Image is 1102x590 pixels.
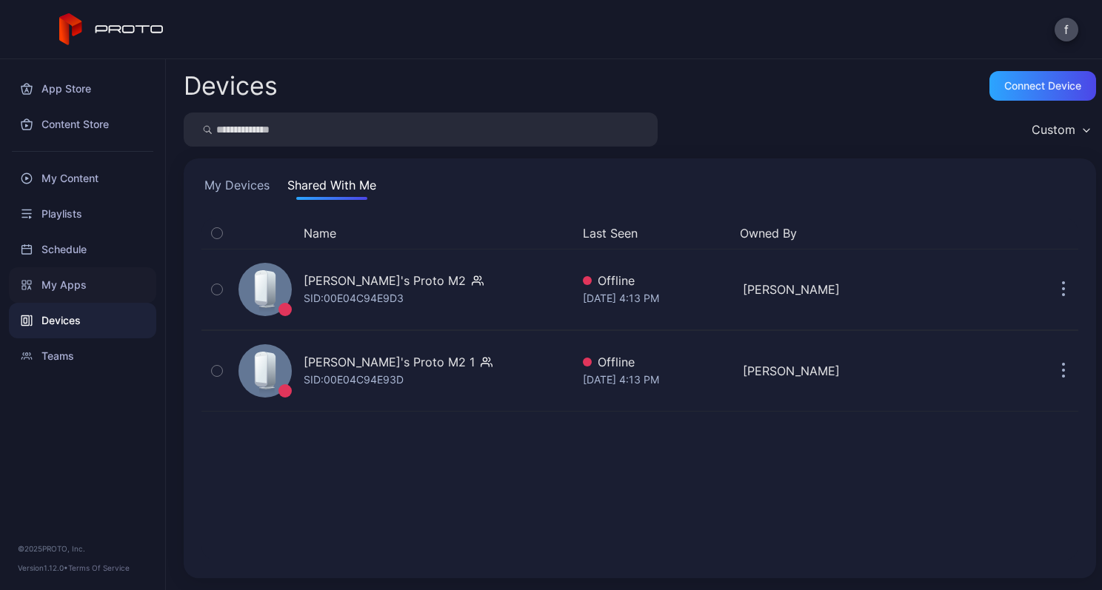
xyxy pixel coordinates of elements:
[583,224,729,242] button: Last Seen
[1055,18,1078,41] button: f
[304,371,404,389] div: SID: 00E04C94E93D
[9,196,156,232] a: Playlists
[304,224,336,242] button: Name
[9,267,156,303] a: My Apps
[989,71,1096,101] button: Connect device
[740,224,886,242] button: Owned By
[583,353,732,371] div: Offline
[18,543,147,554] div: © 2025 PROTO, Inc.
[9,71,156,107] a: App Store
[1004,80,1081,92] div: Connect device
[743,362,892,380] div: [PERSON_NAME]
[583,289,732,307] div: [DATE] 4:13 PM
[583,371,732,389] div: [DATE] 4:13 PM
[9,303,156,338] a: Devices
[184,73,278,99] h2: Devices
[9,107,156,142] a: Content Store
[304,272,466,289] div: [PERSON_NAME]'s Proto M2
[583,272,732,289] div: Offline
[18,563,68,572] span: Version 1.12.0 •
[1032,122,1075,137] div: Custom
[1049,224,1078,242] div: Options
[201,176,273,200] button: My Devices
[68,563,130,572] a: Terms Of Service
[9,161,156,196] a: My Content
[9,338,156,374] a: Teams
[284,176,379,200] button: Shared With Me
[304,353,475,371] div: [PERSON_NAME]'s Proto M2 1
[898,224,1031,242] div: Update Device
[304,289,404,307] div: SID: 00E04C94E9D3
[1024,113,1096,147] button: Custom
[9,232,156,267] a: Schedule
[743,281,892,298] div: [PERSON_NAME]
